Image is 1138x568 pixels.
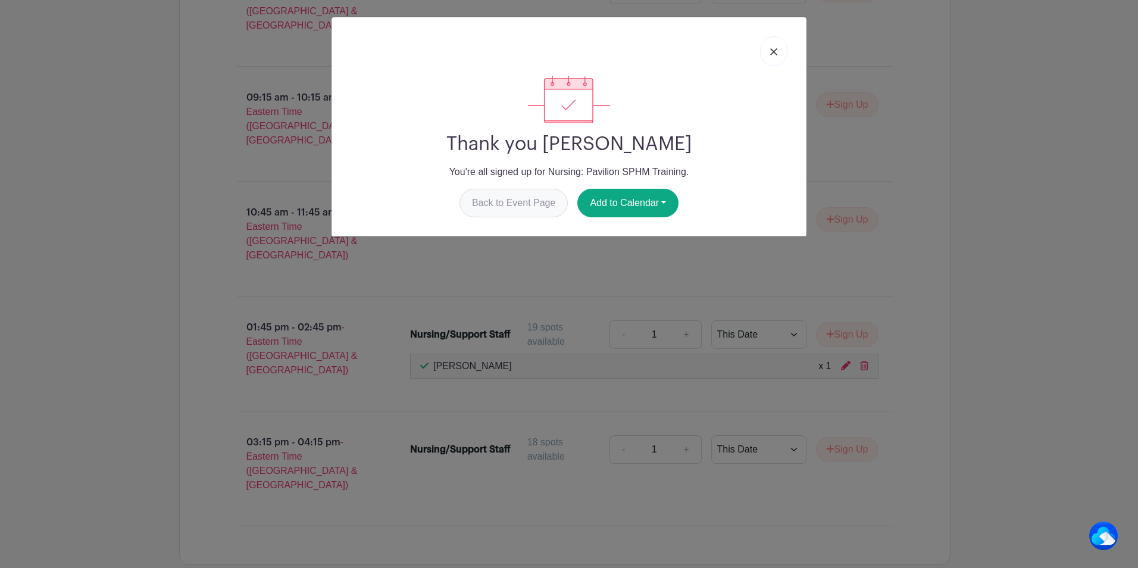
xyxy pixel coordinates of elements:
p: You're all signed up for Nursing: Pavilion SPHM Training. [341,165,797,179]
img: close_button-5f87c8562297e5c2d7936805f587ecaba9071eb48480494691a3f1689db116b3.svg [770,48,777,55]
button: Add to Calendar [577,189,679,217]
h2: Thank you [PERSON_NAME] [341,133,797,155]
a: Back to Event Page [459,189,568,217]
img: signup_complete-c468d5dda3e2740ee63a24cb0ba0d3ce5d8a4ecd24259e683200fb1569d990c8.svg [528,76,610,123]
